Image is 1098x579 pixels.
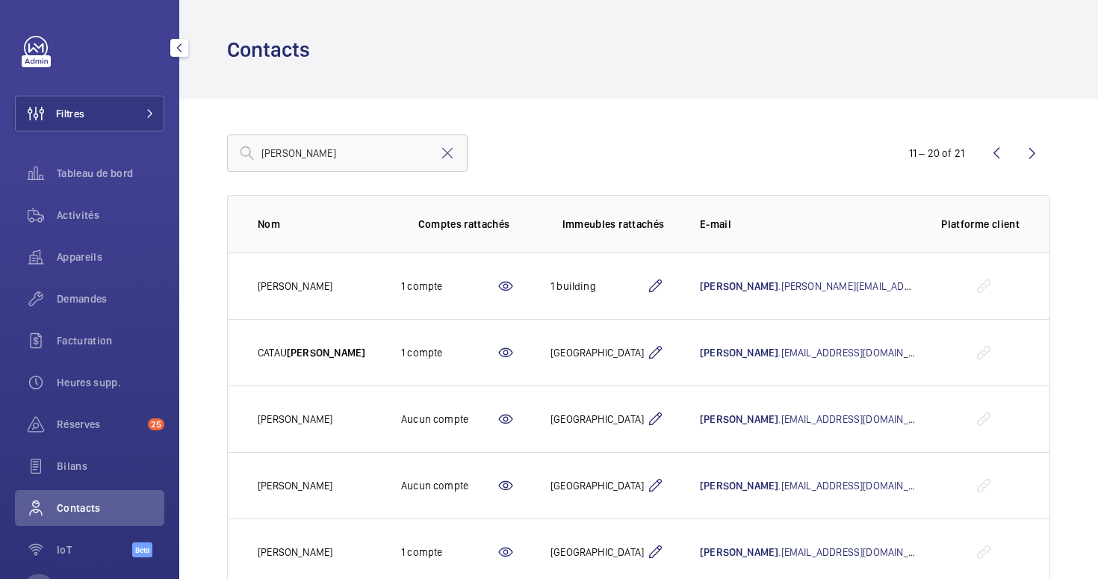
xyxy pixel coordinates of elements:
[700,347,778,359] span: [PERSON_NAME]
[227,134,468,172] input: Recherche par nom, prénom, mail ou client
[550,345,646,360] div: [GEOGRAPHIC_DATA]
[700,413,778,425] span: [PERSON_NAME]
[401,345,497,360] div: 1 compte
[57,501,164,515] span: Contacts
[56,106,84,121] span: Filtres
[57,417,142,432] span: Réserves
[700,480,778,492] span: [PERSON_NAME]
[909,146,964,161] div: 11 – 20 of 21
[258,217,377,232] p: Nom
[700,413,938,425] a: [PERSON_NAME].[EMAIL_ADDRESS][DOMAIN_NAME]
[550,412,646,427] div: [GEOGRAPHIC_DATA]
[401,545,497,560] div: 1 compte
[550,478,646,493] div: [GEOGRAPHIC_DATA]
[57,166,164,181] span: Tableau de bord
[57,542,132,557] span: IoT
[57,250,164,264] span: Appareils
[700,546,938,558] a: [PERSON_NAME].[EMAIL_ADDRESS][DOMAIN_NAME]
[15,96,164,131] button: Filtres
[132,542,152,557] span: Beta
[258,545,332,560] p: [PERSON_NAME]
[57,375,164,390] span: Heures supp.
[401,279,497,294] div: 1 compte
[550,545,646,560] div: [GEOGRAPHIC_DATA]
[562,217,665,232] p: Immeubles rattachés
[258,345,365,360] p: CATAU
[401,412,497,427] div: Aucun compte
[57,291,164,306] span: Demandes
[57,333,164,348] span: Facturation
[550,279,646,294] div: 1 building
[700,480,938,492] a: [PERSON_NAME].[EMAIL_ADDRESS][DOMAIN_NAME]
[700,347,938,359] a: [PERSON_NAME].[EMAIL_ADDRESS][DOMAIN_NAME]
[57,459,164,474] span: Bilans
[258,478,332,493] p: [PERSON_NAME]
[700,217,917,232] p: E-mail
[57,208,164,223] span: Activités
[401,478,497,493] div: Aucun compte
[227,36,319,64] h1: Contacts
[148,418,164,430] span: 25
[700,546,778,558] span: [PERSON_NAME]
[258,279,332,294] p: [PERSON_NAME]
[258,412,332,427] p: [PERSON_NAME]
[700,280,778,292] span: [PERSON_NAME]
[287,347,365,359] span: [PERSON_NAME]
[941,217,1020,232] p: Platforme client
[700,280,1013,292] a: [PERSON_NAME].[PERSON_NAME][EMAIL_ADDRESS][DOMAIN_NAME]
[418,217,510,232] p: Comptes rattachés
